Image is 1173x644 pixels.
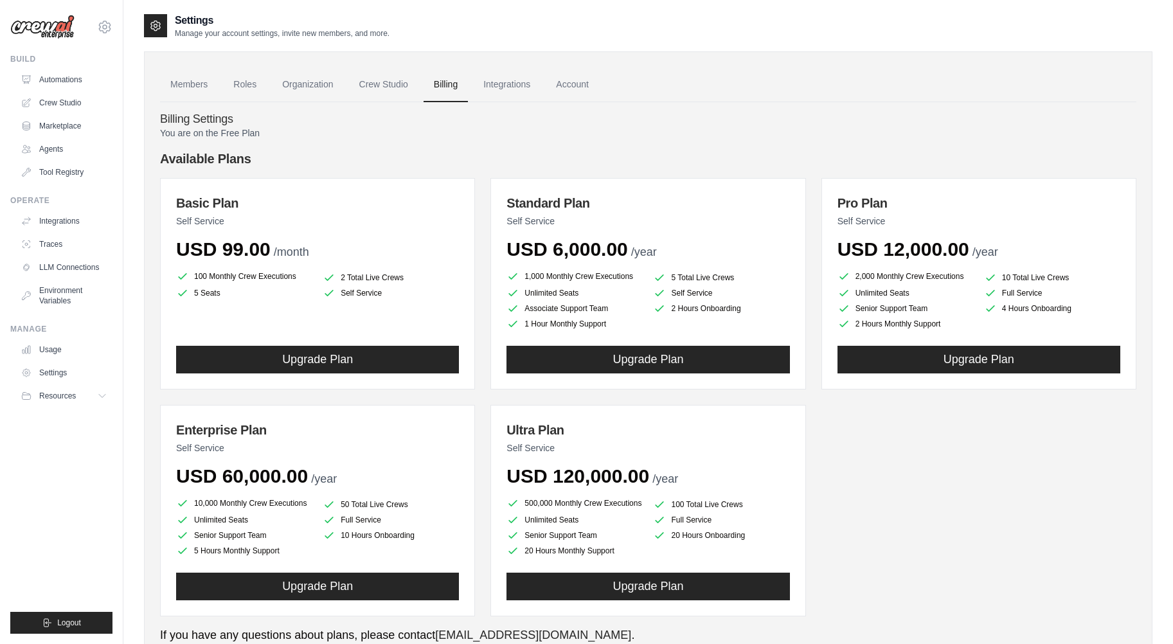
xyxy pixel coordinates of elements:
li: 2 Hours Onboarding [653,302,789,315]
a: Settings [15,362,112,383]
a: Automations [15,69,112,90]
li: 10,000 Monthly Crew Executions [176,496,312,511]
span: USD 6,000.00 [506,238,627,260]
a: Roles [223,67,267,102]
li: Self Service [653,287,789,300]
li: Senior Support Team [837,302,974,315]
a: Tool Registry [15,162,112,183]
li: Senior Support Team [506,529,643,542]
p: Self Service [506,442,789,454]
a: Marketplace [15,116,112,136]
li: 5 Total Live Crews [653,271,789,284]
div: Operate [10,195,112,206]
p: Self Service [176,442,459,454]
a: Account [546,67,599,102]
a: Agents [15,139,112,159]
a: LLM Connections [15,257,112,278]
li: 50 Total Live Crews [323,498,459,511]
li: 1,000 Monthly Crew Executions [506,269,643,284]
button: Upgrade Plan [837,346,1120,373]
span: Resources [39,391,76,401]
h4: Billing Settings [160,112,1136,127]
button: Upgrade Plan [176,346,459,373]
a: Members [160,67,218,102]
li: 20 Hours Monthly Support [506,544,643,557]
h4: Available Plans [160,150,1136,168]
h3: Standard Plan [506,194,789,212]
img: Logo [10,15,75,39]
button: Upgrade Plan [506,573,789,600]
a: Integrations [473,67,541,102]
h3: Enterprise Plan [176,421,459,439]
li: Unlimited Seats [506,287,643,300]
li: 4 Hours Onboarding [984,302,1120,315]
p: Manage your account settings, invite new members, and more. [175,28,390,39]
p: Self Service [506,215,789,228]
a: Crew Studio [15,93,112,113]
span: /month [274,246,309,258]
button: Upgrade Plan [176,573,459,600]
li: 10 Hours Onboarding [323,529,459,542]
li: 5 Hours Monthly Support [176,544,312,557]
li: 100 Monthly Crew Executions [176,269,312,284]
a: Environment Variables [15,280,112,311]
p: Self Service [176,215,459,228]
span: /year [972,246,998,258]
h3: Basic Plan [176,194,459,212]
li: Associate Support Team [506,302,643,315]
button: Logout [10,612,112,634]
p: Self Service [837,215,1120,228]
a: Integrations [15,211,112,231]
span: Logout [57,618,81,628]
span: USD 12,000.00 [837,238,969,260]
span: /year [652,472,678,485]
li: 2,000 Monthly Crew Executions [837,269,974,284]
li: 100 Total Live Crews [653,498,789,511]
li: Unlimited Seats [176,514,312,526]
a: Usage [15,339,112,360]
span: USD 99.00 [176,238,271,260]
li: 1 Hour Monthly Support [506,318,643,330]
li: 5 Seats [176,287,312,300]
h2: Settings [175,13,390,28]
li: 500,000 Monthly Crew Executions [506,496,643,511]
div: Manage [10,324,112,334]
li: 20 Hours Onboarding [653,529,789,542]
li: Unlimited Seats [506,514,643,526]
button: Upgrade Plan [506,346,789,373]
p: You are on the Free Plan [160,127,1136,139]
h3: Pro Plan [837,194,1120,212]
p: If you have any questions about plans, please contact . [160,627,1136,644]
li: 2 Total Live Crews [323,271,459,284]
span: USD 60,000.00 [176,465,308,487]
li: 2 Hours Monthly Support [837,318,974,330]
span: /year [311,472,337,485]
li: Self Service [323,287,459,300]
a: Organization [272,67,343,102]
div: Build [10,54,112,64]
span: /year [631,246,657,258]
li: Full Service [653,514,789,526]
li: Full Service [984,287,1120,300]
li: Full Service [323,514,459,526]
li: Senior Support Team [176,529,312,542]
li: Unlimited Seats [837,287,974,300]
a: Crew Studio [349,67,418,102]
h3: Ultra Plan [506,421,789,439]
a: [EMAIL_ADDRESS][DOMAIN_NAME] [435,629,631,641]
span: USD 120,000.00 [506,465,649,487]
li: 10 Total Live Crews [984,271,1120,284]
button: Resources [15,386,112,406]
a: Billing [424,67,468,102]
a: Traces [15,234,112,255]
